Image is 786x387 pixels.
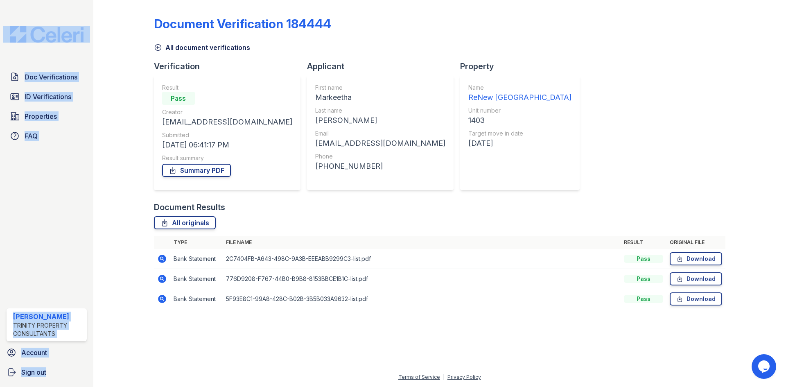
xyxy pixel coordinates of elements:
div: Property [460,61,586,72]
td: Bank Statement [170,249,223,269]
div: [PHONE_NUMBER] [315,161,445,172]
iframe: chat widget [752,354,778,379]
a: Download [670,252,722,265]
div: Document Verification 184444 [154,16,331,31]
th: Original file [666,236,725,249]
th: Result [621,236,666,249]
a: Sign out [3,364,90,380]
a: Name ReNew [GEOGRAPHIC_DATA] [468,84,571,103]
a: Doc Verifications [7,69,87,85]
span: Sign out [21,367,46,377]
div: First name [315,84,445,92]
div: Verification [154,61,307,72]
a: Download [670,292,722,306]
div: [PERSON_NAME] [13,312,84,321]
div: Pass [624,255,663,263]
div: Creator [162,108,292,116]
div: [DATE] [468,138,571,149]
div: Document Results [154,201,225,213]
div: [EMAIL_ADDRESS][DOMAIN_NAME] [315,138,445,149]
td: Bank Statement [170,269,223,289]
a: All originals [154,216,216,229]
a: Download [670,272,722,285]
a: Terms of Service [398,374,440,380]
td: Bank Statement [170,289,223,309]
div: Submitted [162,131,292,139]
a: All document verifications [154,43,250,52]
div: Markeetha [315,92,445,103]
div: Applicant [307,61,460,72]
span: ID Verifications [25,92,71,102]
div: Result summary [162,154,292,162]
div: | [443,374,445,380]
th: Type [170,236,223,249]
th: File name [223,236,621,249]
div: ReNew [GEOGRAPHIC_DATA] [468,92,571,103]
td: 5F93E8C1-99A8-428C-B02B-3B5B033A9632-list.pdf [223,289,621,309]
div: [DATE] 06:41:17 PM [162,139,292,151]
a: Properties [7,108,87,124]
div: Name [468,84,571,92]
div: Phone [315,152,445,161]
img: CE_Logo_Blue-a8612792a0a2168367f1c8372b55b34899dd931a85d93a1a3d3e32e68fde9ad4.png [3,26,90,43]
div: Target move in date [468,129,571,138]
div: Unit number [468,106,571,115]
span: Doc Verifications [25,72,77,82]
div: Email [315,129,445,138]
div: 1403 [468,115,571,126]
span: Properties [25,111,57,121]
a: Privacy Policy [447,374,481,380]
td: 776D9208-F767-44B0-B9B8-8153BBCE1B1C-list.pdf [223,269,621,289]
div: Pass [162,92,195,105]
div: Pass [624,295,663,303]
a: FAQ [7,128,87,144]
span: Account [21,348,47,358]
a: ID Verifications [7,88,87,105]
div: Trinity Property Consultants [13,321,84,338]
td: 2C7404FB-A643-498C-9A3B-EEEABB9299C3-list.pdf [223,249,621,269]
div: [EMAIL_ADDRESS][DOMAIN_NAME] [162,116,292,128]
div: Result [162,84,292,92]
div: [PERSON_NAME] [315,115,445,126]
div: Last name [315,106,445,115]
a: Account [3,344,90,361]
a: Summary PDF [162,164,231,177]
span: FAQ [25,131,38,141]
div: Pass [624,275,663,283]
